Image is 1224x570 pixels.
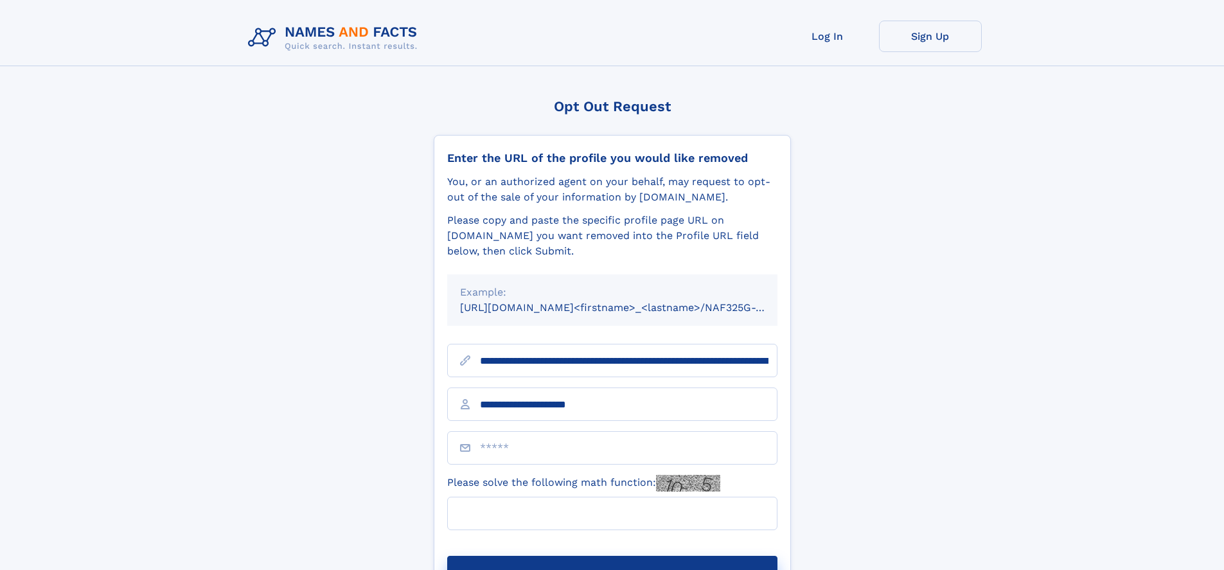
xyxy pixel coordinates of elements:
[243,21,428,55] img: Logo Names and Facts
[447,213,777,259] div: Please copy and paste the specific profile page URL on [DOMAIN_NAME] you want removed into the Pr...
[434,98,791,114] div: Opt Out Request
[460,301,802,314] small: [URL][DOMAIN_NAME]<firstname>_<lastname>/NAF325G-xxxxxxxx
[879,21,982,52] a: Sign Up
[460,285,765,300] div: Example:
[776,21,879,52] a: Log In
[447,151,777,165] div: Enter the URL of the profile you would like removed
[447,475,720,492] label: Please solve the following math function:
[447,174,777,205] div: You, or an authorized agent on your behalf, may request to opt-out of the sale of your informatio...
